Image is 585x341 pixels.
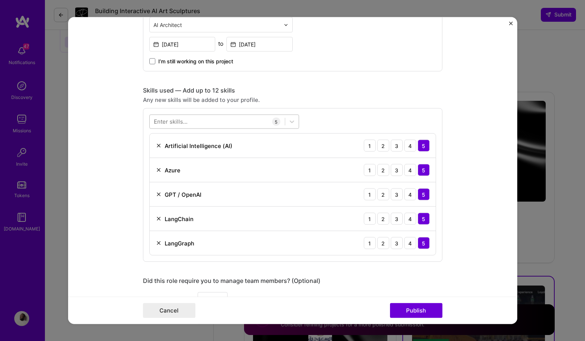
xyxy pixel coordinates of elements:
img: Remove [156,191,162,197]
div: Artificial Intelligence (AI) [165,142,232,150]
div: to [218,40,223,48]
div: 5 [418,164,430,176]
div: Azure [165,166,180,174]
div: 2 [377,164,389,176]
button: Publish [390,303,442,318]
div: 3 [391,237,403,249]
div: 4 [404,188,416,200]
div: 3 [391,164,403,176]
div: Domain [39,44,55,49]
div: 1 [364,164,376,176]
div: 1 [364,237,376,249]
div: Enter skills... [154,118,188,126]
div: GPT / OpenAI [165,190,201,198]
input: Date [226,37,293,52]
div: 3 [391,140,403,152]
img: tab_keywords_by_traffic_grey.svg [73,43,79,49]
div: 2 [377,213,389,225]
div: v 4.0.25 [21,12,37,18]
div: 4 [404,237,416,249]
img: Remove [156,216,162,222]
div: LangChain [165,215,194,223]
div: 5 [272,118,280,126]
div: 1 [364,213,376,225]
button: Cancel [143,303,195,318]
img: drop icon [284,22,288,27]
div: LangGraph [165,239,194,247]
div: Any new skills will be added to your profile. [143,96,442,104]
div: team members. [143,292,442,308]
img: Remove [156,143,162,149]
div: 4 [404,213,416,225]
div: Did this role require you to manage team members? (Optional) [143,277,442,285]
div: 1 [364,188,376,200]
div: 3 [391,188,403,200]
div: Domain: [DOMAIN_NAME] [19,19,82,25]
div: Skills used — Add up to 12 skills [143,87,442,94]
img: Remove [156,240,162,246]
div: 3 [391,213,403,225]
img: tab_domain_overview_orange.svg [30,43,36,49]
div: 5 [418,188,430,200]
span: Yes, I managed [152,296,192,304]
div: 5 [418,140,430,152]
div: Keywords nach Traffic [81,44,129,49]
img: website_grey.svg [12,19,18,25]
div: 5 [418,213,430,225]
div: 4 [404,164,416,176]
div: 1 [364,140,376,152]
div: 2 [377,140,389,152]
div: 5 [418,237,430,249]
div: 2 [377,237,389,249]
img: Remove [156,167,162,173]
input: Date [149,37,216,52]
div: 4 [404,140,416,152]
span: I’m still working on this project [158,58,233,65]
div: 2 [377,188,389,200]
img: logo_orange.svg [12,12,18,18]
div: — [202,296,207,304]
button: Close [509,22,513,30]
